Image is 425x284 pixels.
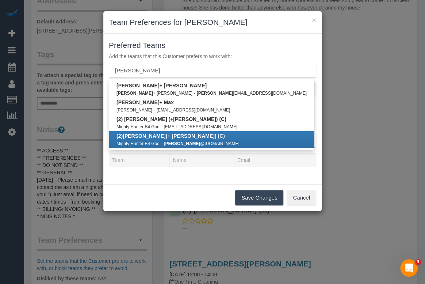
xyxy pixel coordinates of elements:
a: (2) [PERSON_NAME] (+[PERSON_NAME]) (C) Mighty Hunter B4 God - [EMAIL_ADDRESS][DOMAIN_NAME] [109,114,314,131]
small: Mighty Hunter B4 God [116,124,160,129]
b: (2) [PERSON_NAME] (+ ) (C) [116,116,226,122]
span: 3 [415,259,421,265]
button: Save Changes [235,190,283,205]
small: [EMAIL_ADDRESS][DOMAIN_NAME] [197,91,307,96]
button: × [312,16,316,24]
a: [PERSON_NAME]+ [PERSON_NAME] [PERSON_NAME]+ [PERSON_NAME] - [PERSON_NAME][EMAIL_ADDRESS][DOMAIN_N... [109,81,314,98]
strong: [PERSON_NAME] [123,133,165,139]
small: [EMAIL_ADDRESS][DOMAIN_NAME] [157,107,230,113]
th: Team [109,154,170,167]
p: Add the teams that this Customer prefers to work with: [109,53,316,60]
strong: [PERSON_NAME] [116,83,159,88]
strong: [PERSON_NAME] [116,91,153,96]
h3: Preferred Teams [109,41,316,49]
th: Name [170,154,234,167]
small: @[DOMAIN_NAME] [164,141,239,146]
b: + [PERSON_NAME] [116,83,207,88]
th: Email [234,154,296,167]
a: (2)[PERSON_NAME](+ [PERSON_NAME]) (C) Mighty Hunter B4 God - [PERSON_NAME]@[DOMAIN_NAME] [109,131,314,148]
small: [EMAIL_ADDRESS][DOMAIN_NAME] [164,124,237,129]
small: - [154,107,155,113]
strong: [PERSON_NAME] [164,141,200,146]
button: Cancel [287,190,316,205]
strong: [PERSON_NAME] [173,116,216,122]
strong: [PERSON_NAME] [116,99,159,105]
iframe: Intercom live chat [400,259,418,277]
b: + Max [116,99,174,105]
small: - [194,91,195,96]
sui-modal: Team Preferences for Samantha Arratia [103,11,322,211]
b: (2) (+ [PERSON_NAME]) (C) [116,133,225,139]
a: [PERSON_NAME]+ Max [PERSON_NAME] - [EMAIL_ADDRESS][DOMAIN_NAME] [109,98,314,114]
small: [PERSON_NAME] [116,107,152,113]
small: - [161,124,162,129]
strong: [PERSON_NAME] [197,91,233,96]
small: + [PERSON_NAME] [116,91,192,96]
small: - [161,141,162,146]
small: Mighty Hunter B4 God [116,141,160,146]
input: Search team by Title, Name or Email [109,63,316,78]
h3: Team Preferences for [PERSON_NAME] [109,17,316,28]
